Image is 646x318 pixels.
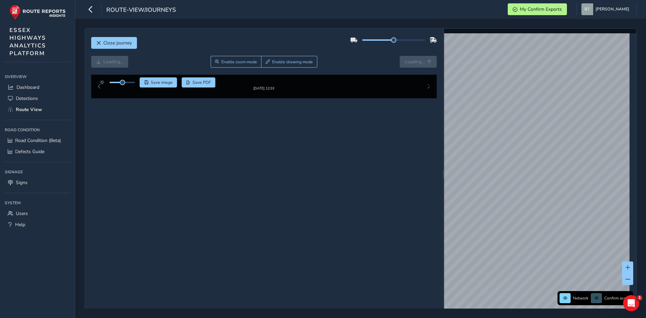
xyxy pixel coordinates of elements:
[520,6,562,12] span: My Confirm Exports
[16,106,42,113] span: Route View
[5,125,70,135] div: Road Condition
[5,146,70,157] a: Defects Guide
[637,295,642,301] span: 1
[16,84,39,91] span: Dashboard
[508,3,567,15] button: My Confirm Exports
[103,40,132,46] span: Close journey
[5,72,70,82] div: Overview
[9,26,46,57] span: ESSEX HIGHWAYS ANALYTICS PLATFORM
[5,219,70,230] a: Help
[5,198,70,208] div: System
[596,3,629,15] span: [PERSON_NAME]
[581,3,593,15] img: diamond-layout
[272,59,313,65] span: Enable drawing mode
[243,85,284,91] img: Thumbnail frame
[140,77,177,87] button: Save
[16,179,28,186] span: Signs
[192,80,211,85] span: Save PDF
[182,77,216,87] button: PDF
[5,167,70,177] div: Signage
[5,177,70,188] a: Signs
[5,82,70,93] a: Dashboard
[15,148,44,155] span: Defects Guide
[581,3,632,15] button: [PERSON_NAME]
[5,208,70,219] a: Users
[261,56,317,68] button: Draw
[623,295,639,311] iframe: Intercom live chat
[16,210,28,217] span: Users
[16,95,38,102] span: Detections
[211,56,261,68] button: Zoom
[243,91,284,96] div: [DATE] 12:33
[15,221,25,228] span: Help
[5,104,70,115] a: Route View
[15,137,61,144] span: Road Condition (Beta)
[5,93,70,104] a: Detections
[91,37,137,49] button: Close journey
[106,6,176,15] span: route-view/journeys
[5,135,70,146] a: Road Condition (Beta)
[221,59,257,65] span: Enable zoom mode
[151,80,173,85] span: Save image
[604,295,631,301] span: Confirm assets
[573,295,588,301] span: Network
[9,5,66,20] img: rr logo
